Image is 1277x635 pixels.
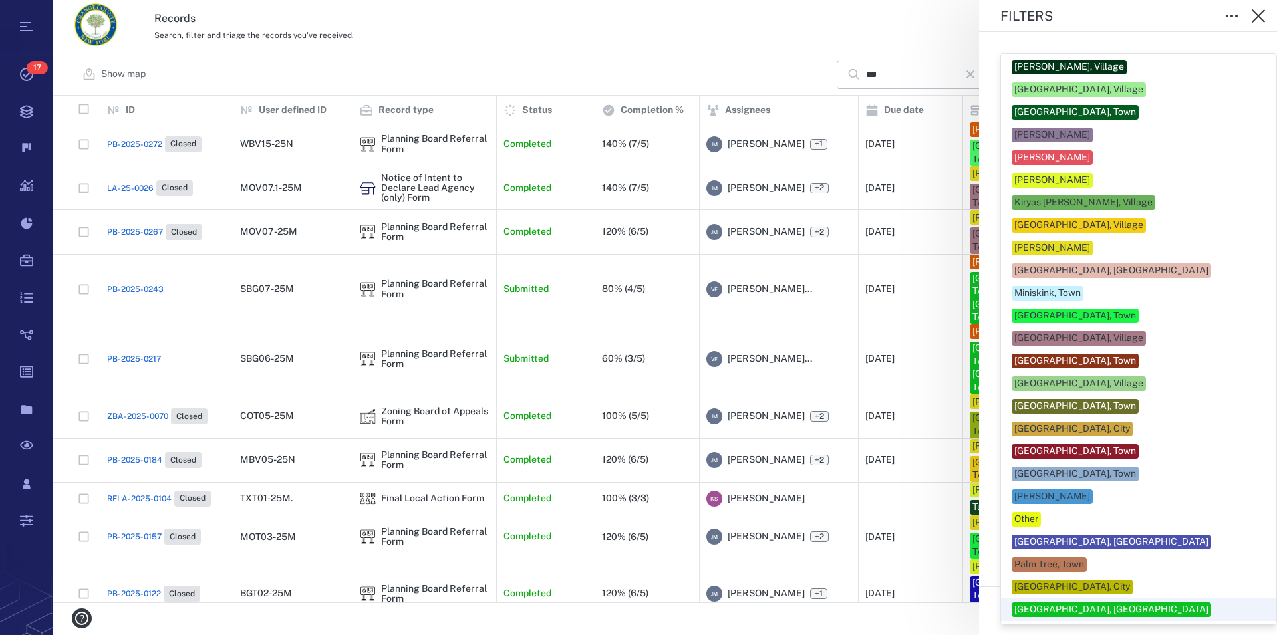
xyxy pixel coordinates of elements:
div: [GEOGRAPHIC_DATA], Town [1014,445,1136,458]
div: Miniskink, Town [1014,287,1081,300]
div: [GEOGRAPHIC_DATA], Village [1014,219,1143,232]
span: Help [30,9,57,21]
div: [PERSON_NAME] [1014,490,1090,503]
div: Palm Tree, Town [1014,558,1084,571]
div: [GEOGRAPHIC_DATA], Town [1014,467,1136,481]
div: [GEOGRAPHIC_DATA], Village [1014,332,1143,345]
div: [PERSON_NAME] [1014,151,1090,164]
div: [PERSON_NAME] [1014,174,1090,187]
div: [GEOGRAPHIC_DATA], Town [1014,400,1136,413]
div: Other [1014,513,1038,526]
div: [GEOGRAPHIC_DATA], City [1014,422,1130,436]
div: [PERSON_NAME] [1014,128,1090,142]
div: [GEOGRAPHIC_DATA], [GEOGRAPHIC_DATA] [1014,264,1208,277]
div: Kiryas [PERSON_NAME], Village [1014,196,1153,209]
div: [GEOGRAPHIC_DATA], Town [1014,309,1136,322]
div: [GEOGRAPHIC_DATA], Town [1014,354,1136,368]
div: [GEOGRAPHIC_DATA], City [1014,580,1130,594]
div: [GEOGRAPHIC_DATA], Town [1014,106,1136,119]
div: [GEOGRAPHIC_DATA], [GEOGRAPHIC_DATA] [1014,603,1208,616]
div: [GEOGRAPHIC_DATA], Village [1014,83,1143,96]
div: [GEOGRAPHIC_DATA], [GEOGRAPHIC_DATA] [1014,535,1208,549]
div: [PERSON_NAME] [1014,241,1090,255]
div: [GEOGRAPHIC_DATA], Village [1014,377,1143,390]
div: [PERSON_NAME], Village [1014,61,1124,74]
